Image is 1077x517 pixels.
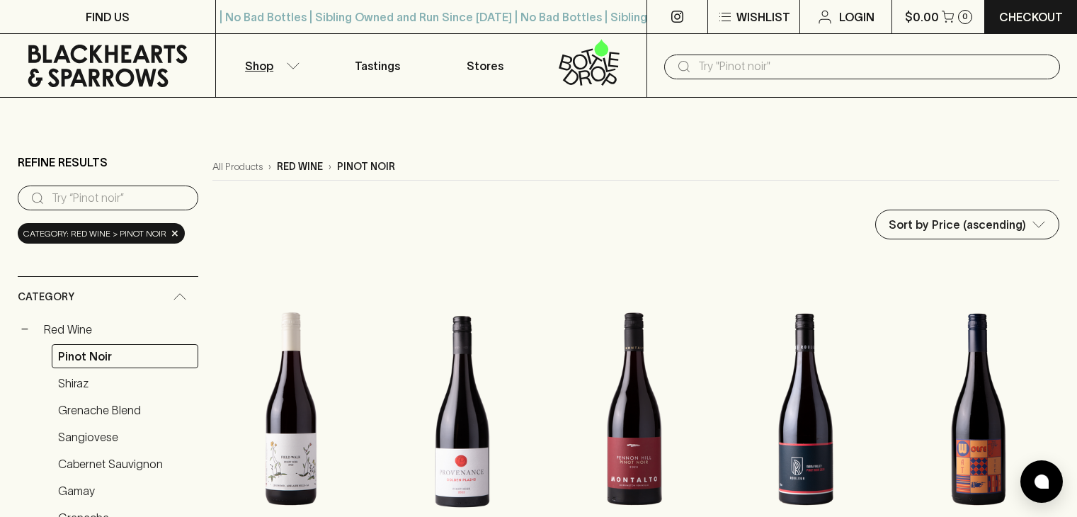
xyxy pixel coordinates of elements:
[52,398,198,422] a: Grenache Blend
[337,159,395,174] p: pinot noir
[355,57,400,74] p: Tastings
[52,344,198,368] a: Pinot Noir
[905,8,939,25] p: $0.00
[698,55,1049,78] input: Try "Pinot noir"
[18,322,32,336] button: −
[962,13,968,21] p: 0
[736,8,790,25] p: Wishlist
[18,154,108,171] p: Refine Results
[889,216,1026,233] p: Sort by Price (ascending)
[277,159,323,174] p: red wine
[245,57,273,74] p: Shop
[324,34,431,97] a: Tastings
[1035,475,1049,489] img: bubble-icon
[431,34,539,97] a: Stores
[268,159,271,174] p: ›
[329,159,331,174] p: ›
[216,34,324,97] button: Shop
[86,8,130,25] p: FIND US
[999,8,1063,25] p: Checkout
[23,227,166,241] span: Category: red wine > pinot noir
[18,288,74,306] span: Category
[18,277,198,317] div: Category
[467,57,503,74] p: Stores
[212,159,263,174] a: All Products
[52,479,198,503] a: Gamay
[52,425,198,449] a: Sangiovese
[839,8,874,25] p: Login
[38,317,198,341] a: Red Wine
[52,371,198,395] a: Shiraz
[876,210,1059,239] div: Sort by Price (ascending)
[52,452,198,476] a: Cabernet Sauvignon
[171,226,179,241] span: ×
[52,187,187,210] input: Try “Pinot noir”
